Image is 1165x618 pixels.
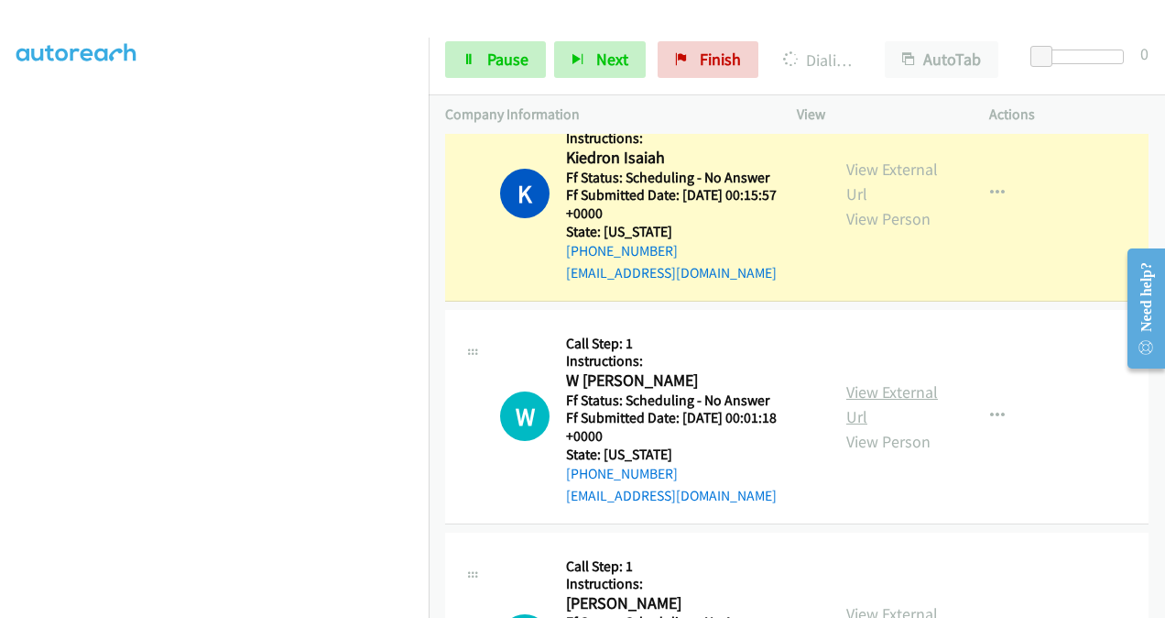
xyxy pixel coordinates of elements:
a: [PHONE_NUMBER] [566,242,678,259]
h5: Ff Status: Scheduling - No Answer [566,169,813,187]
span: Finish [700,49,741,70]
a: [EMAIL_ADDRESS][DOMAIN_NAME] [566,264,777,281]
div: 0 [1140,41,1149,66]
p: View [797,104,956,126]
h2: Kiedron Isaiah [566,148,807,169]
iframe: Resource Center [1113,236,1165,381]
h5: Ff Submitted Date: [DATE] 00:15:57 +0000 [566,186,813,222]
a: Finish [658,41,758,78]
h5: Call Step: 1 [566,335,813,353]
a: View Person [846,208,931,229]
h1: K [500,169,550,218]
h1: W [500,392,550,441]
h5: State: [US_STATE] [566,223,813,241]
h2: W [PERSON_NAME] [566,370,807,392]
p: Company Information [445,104,764,126]
span: Pause [487,49,528,70]
h5: State: [US_STATE] [566,446,813,464]
h5: Call Step: 1 [566,557,813,576]
button: Next [554,41,646,78]
a: Pause [445,41,546,78]
div: The call is yet to be attempted [500,392,550,441]
a: [EMAIL_ADDRESS][DOMAIN_NAME] [566,487,777,504]
h5: Instructions: [566,352,813,370]
a: View External Url [846,381,938,427]
h5: Instructions: [566,129,813,148]
a: View Person [846,431,931,452]
h5: Instructions: [566,575,813,593]
a: View External Url [846,159,938,204]
p: Dialing Kiedron Isaiah [783,48,852,72]
div: Delay between calls (in seconds) [1040,50,1124,64]
p: Actions [989,104,1149,126]
h5: Ff Status: Scheduling - No Answer [566,392,813,410]
a: [PHONE_NUMBER] [566,465,678,482]
h2: [PERSON_NAME] [566,593,807,614]
button: AutoTab [885,41,998,78]
h5: Ff Submitted Date: [DATE] 00:01:18 +0000 [566,409,813,445]
span: Next [596,49,628,70]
